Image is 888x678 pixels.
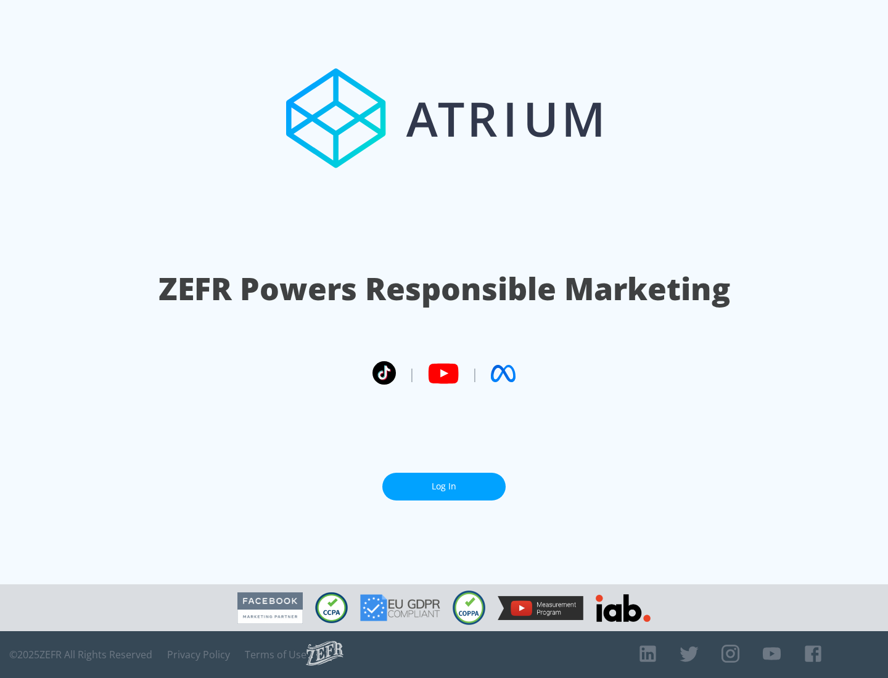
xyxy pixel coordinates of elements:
span: | [408,364,416,383]
span: | [471,364,479,383]
img: COPPA Compliant [453,590,485,625]
img: Facebook Marketing Partner [237,592,303,624]
img: YouTube Measurement Program [498,596,583,620]
img: IAB [596,594,651,622]
h1: ZEFR Powers Responsible Marketing [158,268,730,310]
img: GDPR Compliant [360,594,440,621]
a: Privacy Policy [167,648,230,661]
a: Log In [382,473,506,500]
img: CCPA Compliant [315,592,348,623]
span: © 2025 ZEFR All Rights Reserved [9,648,152,661]
a: Terms of Use [245,648,306,661]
